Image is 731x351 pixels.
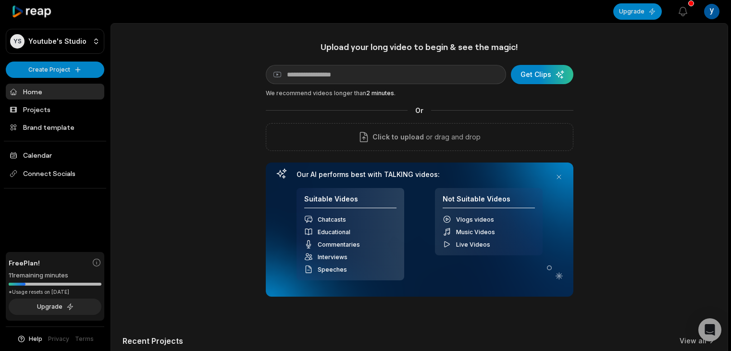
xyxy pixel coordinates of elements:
a: Terms [75,335,94,343]
p: or drag and drop [424,131,481,143]
div: *Usage resets on [DATE] [9,288,101,296]
span: Vlogs videos [456,216,494,223]
h2: Recent Projects [123,336,183,346]
h3: Our AI performs best with TALKING videos: [297,170,543,179]
div: We recommend videos longer than . [266,89,573,98]
span: Connect Socials [6,165,104,182]
h4: Suitable Videos [304,195,396,209]
a: View all [680,336,706,346]
a: Projects [6,101,104,117]
button: Upgrade [9,299,101,315]
span: Live Videos [456,241,490,248]
span: Free Plan! [9,258,40,268]
span: Click to upload [372,131,424,143]
a: Brand template [6,119,104,135]
a: Privacy [48,335,69,343]
span: Educational [318,228,350,236]
div: Open Intercom Messenger [698,318,721,341]
span: Commentaries [318,241,360,248]
p: Youtube's Studio [28,37,87,46]
h4: Not Suitable Videos [443,195,535,209]
button: Help [17,335,42,343]
button: Create Project [6,62,104,78]
span: 2 minutes [366,89,394,97]
button: Upgrade [613,3,662,20]
span: Speeches [318,266,347,273]
span: Music Videos [456,228,495,236]
span: Chatcasts [318,216,346,223]
span: Or [408,105,431,115]
div: 11 remaining minutes [9,271,101,280]
span: Interviews [318,253,347,261]
h1: Upload your long video to begin & see the magic! [266,41,573,52]
span: Help [29,335,42,343]
a: Home [6,84,104,100]
div: YS [10,34,25,49]
button: Get Clips [511,65,573,84]
a: Calendar [6,147,104,163]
